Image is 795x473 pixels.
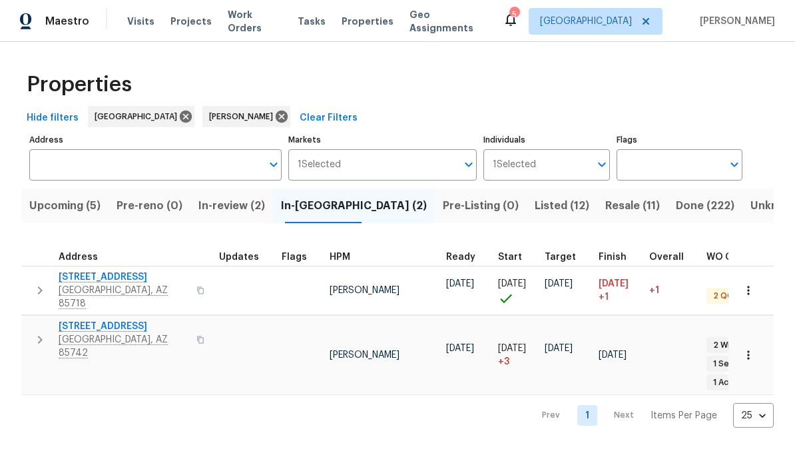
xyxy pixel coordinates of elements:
[649,286,659,295] span: +1
[298,17,326,26] span: Tasks
[342,15,394,28] span: Properties
[483,136,609,144] label: Individuals
[498,252,534,262] div: Actual renovation start date
[545,344,573,353] span: [DATE]
[694,15,775,28] span: [PERSON_NAME]
[545,252,588,262] div: Target renovation project end date
[202,106,290,127] div: [PERSON_NAME]
[599,350,627,360] span: [DATE]
[219,252,259,262] span: Updates
[281,197,427,215] span: In-[GEOGRAPHIC_DATA] (2)
[617,136,742,144] label: Flags
[725,155,744,174] button: Open
[599,252,627,262] span: Finish
[706,252,780,262] span: WO Completion
[330,252,350,262] span: HPM
[708,290,738,302] span: 2 QC
[29,197,101,215] span: Upcoming (5)
[593,155,611,174] button: Open
[644,266,701,314] td: 1 day(s) past target finish date
[498,344,526,353] span: [DATE]
[545,252,576,262] span: Target
[330,286,399,295] span: [PERSON_NAME]
[599,290,609,304] span: +1
[264,155,283,174] button: Open
[288,136,477,144] label: Markets
[708,358,743,370] span: 1 Sent
[493,266,539,314] td: Project started on time
[459,155,478,174] button: Open
[45,15,89,28] span: Maestro
[29,136,282,144] label: Address
[493,315,539,395] td: Project started 3 days late
[649,252,684,262] span: Overall
[708,340,740,351] span: 2 WIP
[529,403,774,428] nav: Pagination Navigation
[127,15,154,28] span: Visits
[651,409,717,422] p: Items Per Page
[117,197,182,215] span: Pre-reno (0)
[649,252,696,262] div: Days past target finish date
[443,197,519,215] span: Pre-Listing (0)
[409,8,487,35] span: Geo Assignments
[535,197,589,215] span: Listed (12)
[300,110,358,127] span: Clear Filters
[330,350,399,360] span: [PERSON_NAME]
[676,197,734,215] span: Done (222)
[27,110,79,127] span: Hide filters
[540,15,632,28] span: [GEOGRAPHIC_DATA]
[298,159,341,171] span: 1 Selected
[733,398,774,433] div: 25
[170,15,212,28] span: Projects
[282,252,307,262] span: Flags
[209,110,278,123] span: [PERSON_NAME]
[21,106,84,131] button: Hide filters
[493,159,536,171] span: 1 Selected
[577,405,597,426] a: Goto page 1
[498,355,509,368] span: + 3
[446,344,474,353] span: [DATE]
[446,252,487,262] div: Earliest renovation start date (first business day after COE or Checkout)
[498,252,522,262] span: Start
[59,252,98,262] span: Address
[605,197,660,215] span: Resale (11)
[88,106,194,127] div: [GEOGRAPHIC_DATA]
[708,377,764,388] span: 1 Accepted
[198,197,265,215] span: In-review (2)
[95,110,182,123] span: [GEOGRAPHIC_DATA]
[599,279,629,288] span: [DATE]
[294,106,363,131] button: Clear Filters
[27,78,132,91] span: Properties
[228,8,282,35] span: Work Orders
[599,252,639,262] div: Projected renovation finish date
[509,8,519,21] div: 5
[446,279,474,288] span: [DATE]
[446,252,475,262] span: Ready
[498,279,526,288] span: [DATE]
[593,266,644,314] td: Scheduled to finish 1 day(s) late
[545,279,573,288] span: [DATE]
